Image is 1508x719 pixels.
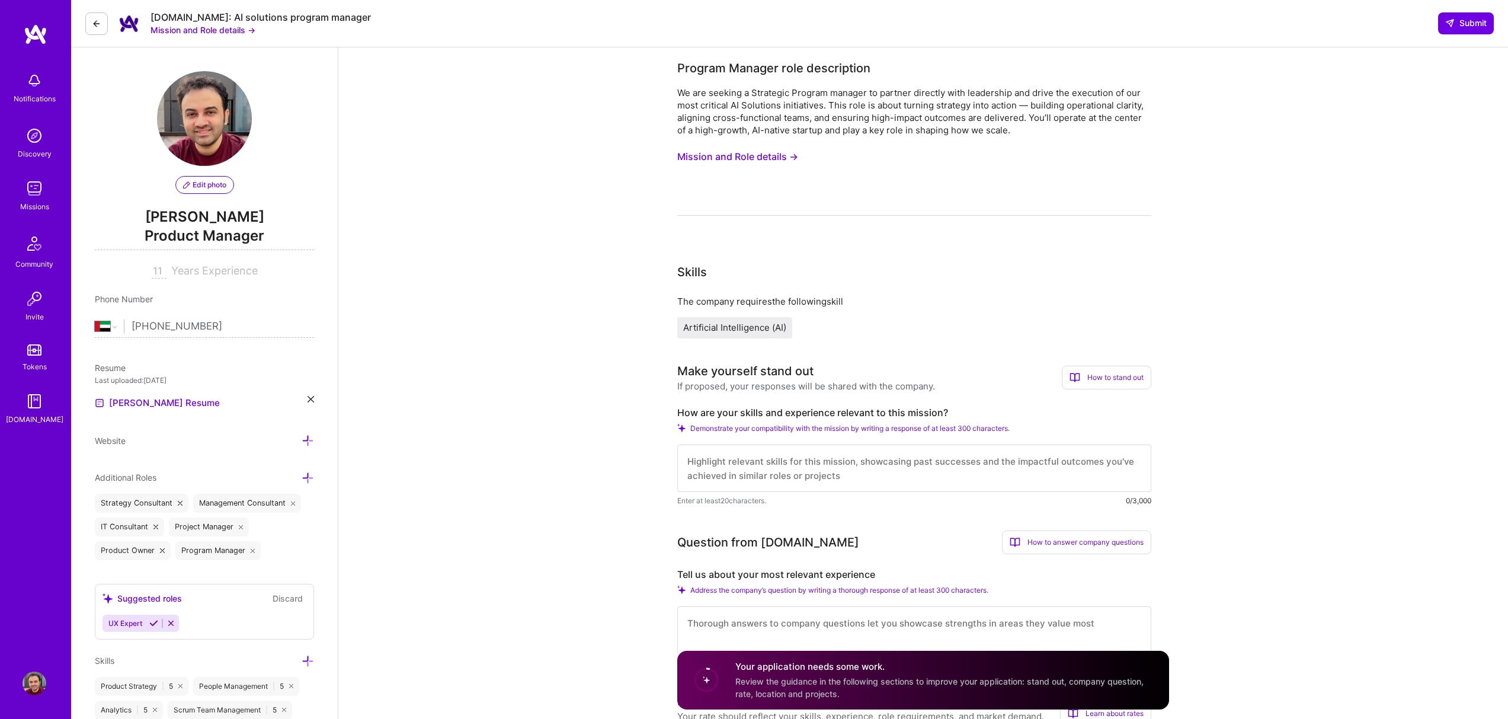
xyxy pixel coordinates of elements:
[95,294,153,304] span: Phone Number
[677,533,859,551] div: Question from [DOMAIN_NAME]
[92,19,101,28] i: icon LeftArrowDark
[23,360,47,373] div: Tokens
[1070,372,1080,383] i: icon BookOpen
[103,592,182,605] div: Suggested roles
[735,676,1144,699] span: Review the guidance in the following sections to improve your application: stand out, company que...
[153,708,157,712] i: icon Close
[193,494,302,513] div: Management Consultant
[183,180,226,190] span: Edit photo
[167,619,175,628] i: Reject
[178,501,183,506] i: icon Close
[193,677,299,696] div: People Management 5
[95,541,171,560] div: Product Owner
[289,684,293,688] i: icon Close
[171,264,258,277] span: Years Experience
[95,517,164,536] div: IT Consultant
[95,398,104,408] img: Resume
[23,177,46,200] img: teamwork
[169,517,249,536] div: Project Manager
[95,374,314,386] div: Last uploaded: [DATE]
[183,181,190,188] i: icon PencilPurple
[1062,366,1151,389] div: How to stand out
[677,59,870,77] div: Program Manager role description
[308,396,314,402] i: icon Close
[735,660,1155,673] h4: Your application needs some work.
[1010,537,1020,548] i: icon BookOpen
[153,525,158,529] i: icon Close
[95,494,188,513] div: Strategy Consultant
[677,424,686,432] i: Check
[677,568,1151,581] label: Tell us about your most relevant experience
[677,494,766,507] span: Enter at least 20 characters.
[1002,531,1151,554] div: How to answer company questions
[23,69,46,92] img: bell
[239,525,244,529] i: icon Close
[157,71,252,166] img: User Avatar
[117,12,141,36] img: Company Logo
[23,389,46,413] img: guide book
[95,208,314,226] span: [PERSON_NAME]
[269,592,306,605] button: Discard
[273,682,275,691] span: |
[20,200,49,213] div: Missions
[1445,18,1455,28] i: icon SendLight
[690,424,1010,433] span: Demonstrate your compatibility with the mission by writing a response of at least 300 characters.
[677,586,686,594] i: Check
[677,263,707,281] div: Skills
[178,684,183,688] i: icon Close
[24,24,47,45] img: logo
[1445,17,1487,29] span: Submit
[20,672,49,695] a: User Avatar
[690,586,988,595] span: Address the company’s question by writing a thorough response of at least 300 characters.
[95,436,126,446] span: Website
[95,656,114,666] span: Skills
[25,311,44,323] div: Invite
[677,295,1151,308] div: The company requires the following skill
[18,148,52,160] div: Discovery
[6,413,63,426] div: [DOMAIN_NAME]
[152,264,167,279] input: XX
[175,541,261,560] div: Program Manager
[23,124,46,148] img: discovery
[677,146,798,168] button: Mission and Role details →
[162,682,164,691] span: |
[291,501,296,506] i: icon Close
[677,87,1151,136] div: We are seeking a Strategic Program manager to partner directly with leadership and drive the exec...
[683,322,786,333] span: Artificial Intelligence (AI)
[1438,12,1494,34] button: Submit
[95,472,156,482] span: Additional Roles
[175,176,234,194] button: Edit photo
[20,229,49,258] img: Community
[103,593,113,603] i: icon SuggestedTeams
[282,708,286,712] i: icon Close
[149,619,158,628] i: Accept
[677,407,1151,419] label: How are your skills and experience relevant to this mission?
[14,92,56,105] div: Notifications
[95,363,126,373] span: Resume
[677,380,935,392] div: If proposed, your responses will be shared with the company.
[27,344,41,356] img: tokens
[95,677,188,696] div: Product Strategy 5
[23,672,46,695] img: User Avatar
[136,705,139,715] span: |
[265,705,268,715] span: |
[160,548,165,553] i: icon Close
[251,548,255,553] i: icon Close
[151,24,255,36] button: Mission and Role details →
[15,258,53,270] div: Community
[108,619,142,628] span: UX Expert
[1126,494,1151,507] div: 0/3,000
[151,11,371,24] div: [DOMAIN_NAME]: AI solutions program manager
[1068,708,1078,719] i: icon BookOpen
[677,362,814,380] div: Make yourself stand out
[95,396,220,410] a: [PERSON_NAME] Resume
[132,309,314,344] input: +1 (000) 000-0000
[23,287,46,311] img: Invite
[95,226,314,250] span: Product Manager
